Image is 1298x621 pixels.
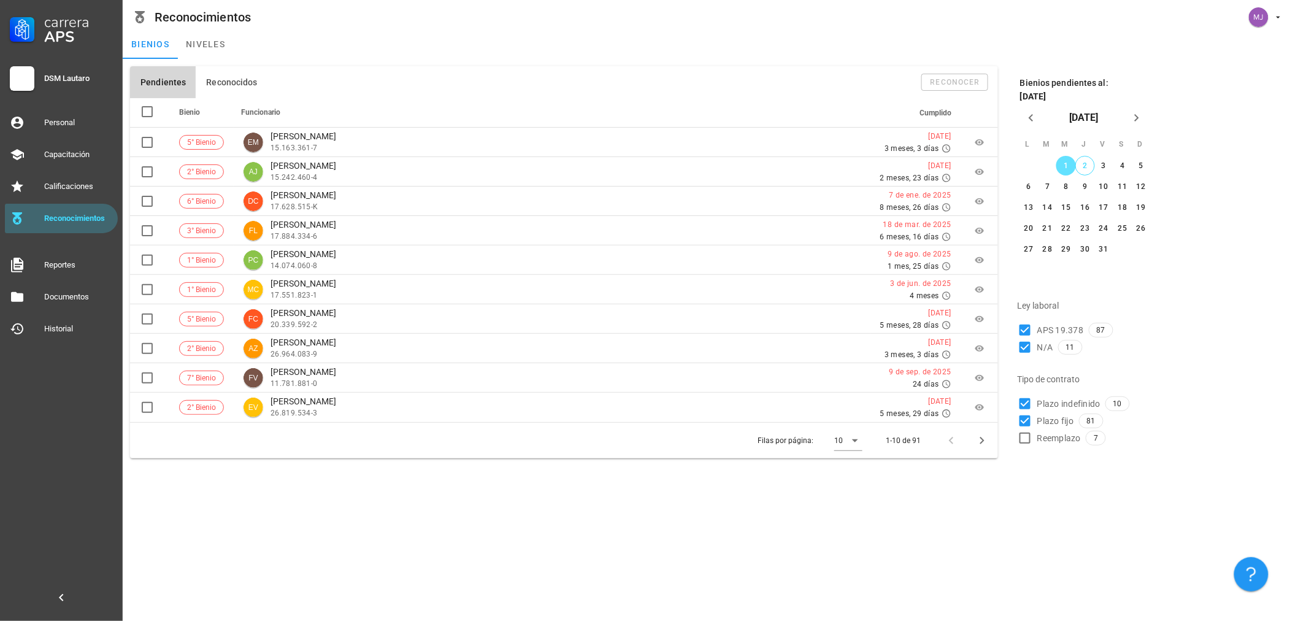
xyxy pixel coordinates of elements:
[1113,218,1132,238] button: 25
[1056,224,1076,233] div: 22
[1075,224,1095,233] div: 23
[271,366,336,377] div: [PERSON_NAME]
[44,29,113,44] div: APS
[271,230,336,242] div: 17.884.334-6
[1075,198,1095,217] button: 16
[1056,203,1076,212] div: 15
[1056,182,1076,191] div: 8
[5,108,118,137] a: Personal
[880,336,951,349] div: [DATE]
[1094,431,1098,445] span: 7
[271,260,336,272] div: 14.074.060-8
[123,29,178,59] a: bienios
[1056,239,1076,259] button: 29
[1020,107,1042,129] button: Mes anterior
[271,131,336,142] div: [PERSON_NAME]
[880,130,951,142] div: [DATE]
[140,77,186,87] span: Pendientes
[248,309,258,329] span: FC
[1019,203,1039,212] div: 13
[1094,177,1113,196] button: 10
[1038,245,1058,253] div: 28
[44,74,113,83] div: DSM Lautaro
[1056,134,1074,155] th: M
[1131,161,1151,170] div: 5
[1018,364,1281,394] div: Tipo de contrato
[271,249,336,260] div: [PERSON_NAME]
[5,250,118,280] a: Reportes
[249,221,258,241] span: FL
[758,423,862,458] div: Filas por página:
[1075,134,1093,155] th: J
[1094,224,1113,233] div: 24
[234,98,870,128] th: Funcionario: Sin ordenar. Pulse para ordenar de forma ascendente.
[1113,198,1132,217] button: 18
[5,140,118,169] a: Capacitación
[1037,432,1081,444] span: Reemplazo
[1094,239,1113,259] button: 31
[1056,177,1076,196] button: 8
[1113,156,1132,175] button: 4
[1056,198,1076,217] button: 15
[1038,198,1058,217] button: 14
[271,396,336,407] div: [PERSON_NAME]
[271,407,336,419] div: 26.819.534-3
[130,66,196,98] button: Pendientes
[880,407,939,420] div: 5 meses, 29 días
[1094,198,1113,217] button: 17
[1094,156,1113,175] button: 3
[249,162,258,182] span: AJ
[1131,224,1151,233] div: 26
[244,368,263,388] div: avatar
[271,219,336,230] div: [PERSON_NAME]
[1038,203,1058,212] div: 14
[1019,182,1039,191] div: 6
[1113,177,1132,196] button: 11
[880,366,951,378] div: 9 de sep. de 2025
[1131,134,1149,155] th: D
[1113,134,1131,155] th: S
[1097,323,1105,337] span: 87
[880,218,951,231] div: 18 de mar. de 2025
[1019,245,1039,253] div: 27
[834,435,843,446] div: 10
[971,430,993,452] button: Página siguiente
[888,260,939,272] div: 1 mes, 25 días
[44,214,113,223] div: Reconocimientos
[44,260,113,270] div: Reportes
[1094,218,1113,238] button: 24
[248,339,258,358] span: AZ
[1075,156,1095,175] button: 2
[1038,177,1058,196] button: 7
[1056,161,1076,170] div: 1
[271,318,336,331] div: 20.339.592-2
[271,278,336,289] div: [PERSON_NAME]
[187,195,216,208] span: 6° Bienio
[834,431,862,450] div: 10Filas por página:
[1131,198,1151,217] button: 19
[880,395,951,407] div: [DATE]
[880,277,951,290] div: 3 de jun. de 2025
[880,160,951,172] div: [DATE]
[248,368,258,388] span: FV
[44,292,113,302] div: Documentos
[1094,134,1112,155] th: V
[870,98,961,128] th: Cumplido
[920,109,951,117] span: Cumplido
[1038,134,1056,155] th: M
[187,136,216,149] span: 5° Bienio
[1066,341,1075,354] span: 11
[1020,91,1046,101] strong: [DATE]
[880,172,939,184] div: 2 meses, 23 días
[1019,198,1039,217] button: 13
[196,66,267,98] button: Reconocidos
[271,201,336,213] div: 17.628.515-K
[1019,239,1039,259] button: 27
[1037,398,1100,410] span: Plazo indefinido
[248,250,259,270] span: PC
[244,191,263,211] div: avatar
[880,319,939,331] div: 5 meses, 28 días
[1075,177,1095,196] button: 9
[244,250,263,270] div: avatar
[155,10,252,24] div: Reconocimientos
